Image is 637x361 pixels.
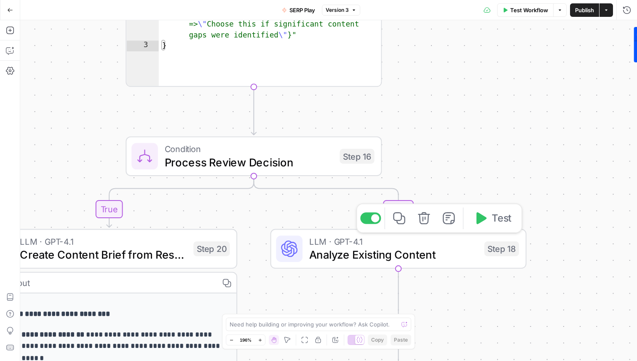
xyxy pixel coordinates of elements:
div: Step 18 [484,241,519,256]
span: Process Review Decision [165,154,333,170]
span: Publish [575,6,594,14]
button: Version 3 [322,5,360,16]
button: Publish [570,3,599,17]
div: 3 [126,40,158,51]
span: Analyze Existing Content [309,246,478,263]
g: Edge from step_16 to step_18 [254,176,401,227]
button: Paste [391,334,411,345]
div: Step 20 [193,241,230,256]
span: Test Workflow [510,6,548,14]
span: Version 3 [326,6,349,14]
span: LLM · GPT-4.1 [309,235,478,248]
g: Edge from step_16 to step_20 [107,176,254,227]
button: Test Workflow [497,3,553,17]
div: LLM · GPT-4.1Analyze Existing ContentStep 18Test [270,229,527,269]
div: Output [3,276,211,289]
span: Paste [394,336,408,344]
span: SERP Play [289,6,315,14]
div: Step 16 [340,149,374,163]
span: Create Content Brief from Research [20,246,187,263]
span: Copy [371,336,384,344]
g: Edge from step_15 to step_16 [251,87,256,135]
span: LLM · GPT-4.1 [20,235,187,248]
div: ConditionProcess Review DecisionStep 16 [126,136,382,176]
span: Condition [165,142,333,155]
button: SERP Play [277,3,320,17]
button: Copy [368,334,387,345]
span: 196% [240,337,252,343]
